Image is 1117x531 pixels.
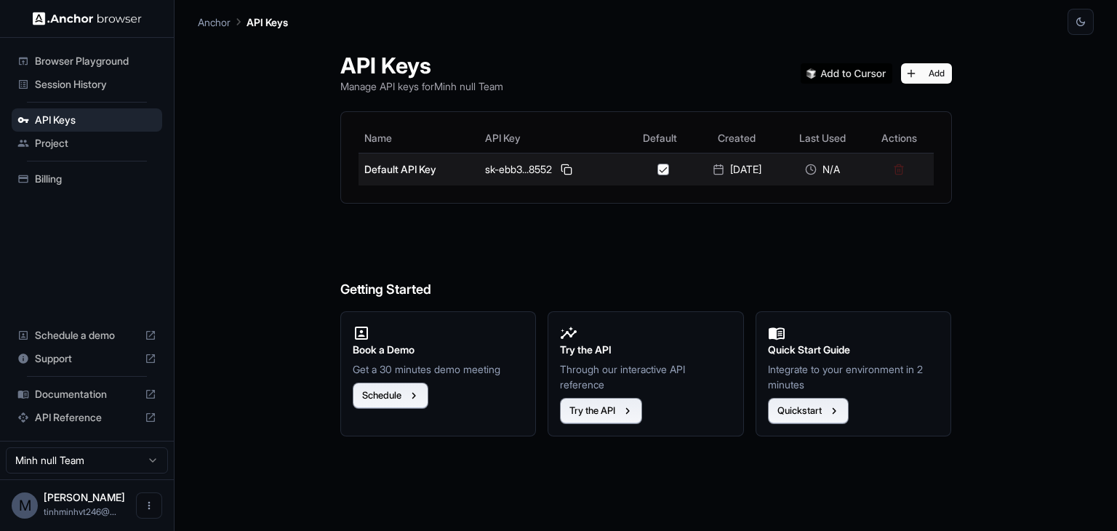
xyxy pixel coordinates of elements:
[35,136,156,151] span: Project
[786,162,859,177] div: N/A
[12,49,162,73] div: Browser Playground
[35,328,139,343] span: Schedule a demo
[479,124,627,153] th: API Key
[560,342,732,358] h2: Try the API
[780,124,865,153] th: Last Used
[35,77,156,92] span: Session History
[35,172,156,186] span: Billing
[768,398,849,424] button: Quickstart
[35,351,139,366] span: Support
[35,113,156,127] span: API Keys
[35,410,139,425] span: API Reference
[340,79,503,94] p: Manage API keys for Minh null Team
[44,506,116,517] span: tinhminhvt246@gmail.com
[198,15,231,30] p: Anchor
[768,362,940,392] p: Integrate to your environment in 2 minutes
[353,383,428,409] button: Schedule
[35,387,139,402] span: Documentation
[901,63,952,84] button: Add
[865,124,933,153] th: Actions
[12,347,162,370] div: Support
[340,52,503,79] h1: API Keys
[12,108,162,132] div: API Keys
[627,124,693,153] th: Default
[693,124,780,153] th: Created
[340,221,952,300] h6: Getting Started
[801,63,892,84] img: Add anchorbrowser MCP server to Cursor
[136,492,162,519] button: Open menu
[12,324,162,347] div: Schedule a demo
[35,54,156,68] span: Browser Playground
[33,12,142,25] img: Anchor Logo
[44,491,125,503] span: Minh null
[353,342,524,358] h2: Book a Demo
[560,398,642,424] button: Try the API
[558,161,575,178] button: Copy API key
[699,162,774,177] div: [DATE]
[12,73,162,96] div: Session History
[353,362,524,377] p: Get a 30 minutes demo meeting
[12,406,162,429] div: API Reference
[12,167,162,191] div: Billing
[359,124,480,153] th: Name
[768,342,940,358] h2: Quick Start Guide
[12,492,38,519] div: M
[560,362,732,392] p: Through our interactive API reference
[485,161,621,178] div: sk-ebb3...8552
[359,153,480,185] td: Default API Key
[12,132,162,155] div: Project
[198,14,288,30] nav: breadcrumb
[12,383,162,406] div: Documentation
[247,15,288,30] p: API Keys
